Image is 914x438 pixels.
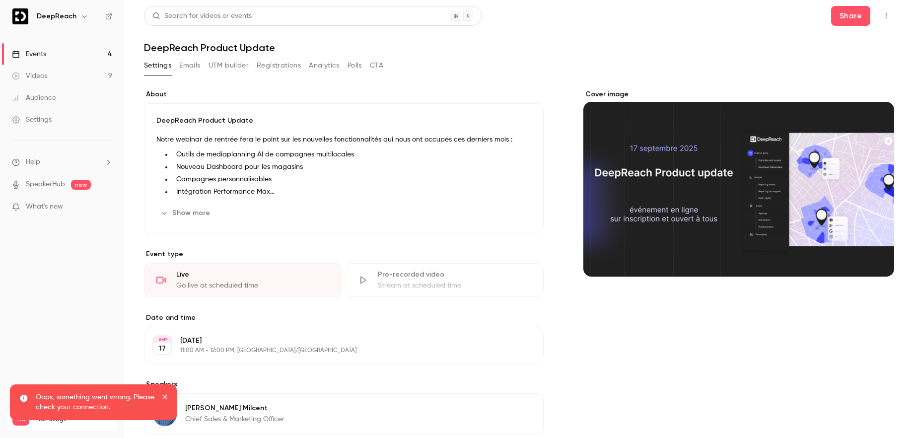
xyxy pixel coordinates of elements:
[144,249,544,259] p: Event type
[309,58,340,73] button: Analytics
[159,344,166,354] p: 17
[180,347,491,355] p: 11:00 AM - 12:00 PM, [GEOGRAPHIC_DATA]/[GEOGRAPHIC_DATA]
[153,336,171,343] div: SEP
[162,392,169,404] button: close
[12,8,28,24] img: DeepReach
[348,58,362,73] button: Polls
[156,205,216,221] button: Show more
[172,187,531,197] li: Intégration Performance Max
[172,174,531,185] li: Campagnes personnalisables
[144,313,544,323] label: Date and time
[144,263,342,297] div: LiveGo live at scheduled time
[71,180,91,190] span: new
[37,11,76,21] h6: DeepReach
[144,89,544,99] label: About
[12,93,56,103] div: Audience
[209,58,249,73] button: UTM builder
[144,58,171,73] button: Settings
[152,11,252,21] div: Search for videos or events
[26,157,40,167] span: Help
[172,149,531,160] li: Outils de mediaplanning AI de campagnes multilocales
[257,58,301,73] button: Registrations
[26,202,63,212] span: What's new
[378,270,531,280] div: Pre-recorded video
[180,336,491,346] p: [DATE]
[12,115,52,125] div: Settings
[176,270,329,280] div: Live
[185,403,284,413] p: [PERSON_NAME] Milcent
[12,157,112,167] li: help-dropdown-opener
[36,392,155,412] p: Oops, something went wrong. Please check your connection.
[583,89,894,277] section: Cover image
[378,281,531,291] div: Stream at scheduled time
[26,179,65,190] a: SpeakerHub
[100,203,112,212] iframe: Noticeable Trigger
[144,393,544,435] div: Olivier Milcent[PERSON_NAME] MilcentChief Sales & Marketing Officer
[370,58,383,73] button: CTA
[172,162,531,172] li: Nouveau Dashboard pour les magasins
[144,379,544,389] label: Speakers
[176,281,329,291] div: Go live at scheduled time
[346,263,543,297] div: Pre-recorded videoStream at scheduled time
[156,116,531,126] p: DeepReach Product Update
[185,414,284,424] p: Chief Sales & Marketing Officer
[12,71,47,81] div: Videos
[12,49,46,59] div: Events
[179,58,200,73] button: Emails
[144,42,894,54] h1: DeepReach Product Update
[583,89,894,99] label: Cover image
[831,6,870,26] button: Share
[156,134,531,146] p: Notre webinar de rentrée fera le point sur les nouvelles fonctionnalités qui nous ont occupés ces...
